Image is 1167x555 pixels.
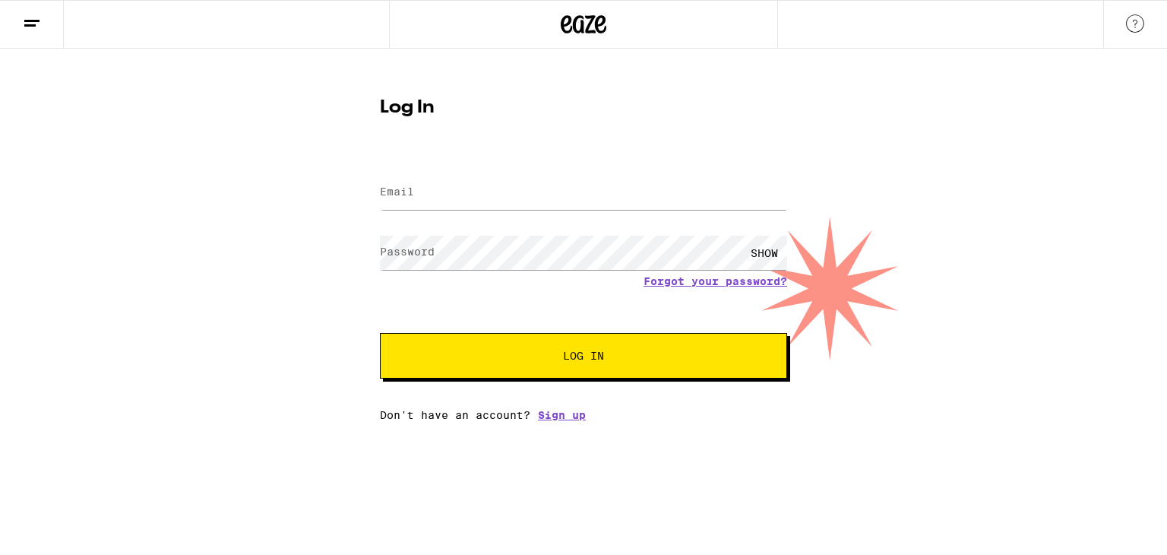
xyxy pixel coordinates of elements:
div: SHOW [742,236,787,270]
button: Log In [380,333,787,379]
input: Email [380,176,787,210]
h1: Log In [380,99,787,117]
label: Email [380,186,414,198]
span: Log In [563,350,604,361]
label: Password [380,246,435,258]
a: Forgot your password? [644,275,787,287]
a: Sign up [538,409,586,421]
div: Don't have an account? [380,409,787,421]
